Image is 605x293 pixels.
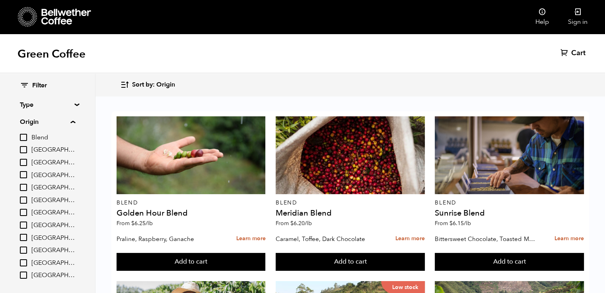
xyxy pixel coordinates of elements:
[276,253,425,271] button: Add to cart
[131,220,153,227] bdi: 6.25
[276,220,312,227] span: From
[305,220,312,227] span: /lb
[290,220,294,227] span: $
[290,220,312,227] bdi: 6.20
[117,233,218,245] p: Praline, Raspberry, Ganache
[31,208,75,217] span: [GEOGRAPHIC_DATA]
[276,209,425,217] h4: Meridian Blend
[395,230,425,247] a: Learn more
[554,230,584,247] a: Learn more
[20,146,27,153] input: [GEOGRAPHIC_DATA]
[31,196,75,205] span: [GEOGRAPHIC_DATA]
[20,259,27,266] input: [GEOGRAPHIC_DATA]
[560,48,587,58] a: Cart
[32,81,47,90] span: Filter
[31,271,75,280] span: [GEOGRAPHIC_DATA]
[132,81,175,89] span: Sort by: Origin
[20,272,27,279] input: [GEOGRAPHIC_DATA]
[31,183,75,192] span: [GEOGRAPHIC_DATA]
[20,171,27,178] input: [GEOGRAPHIC_DATA]
[435,220,471,227] span: From
[31,221,75,230] span: [GEOGRAPHIC_DATA]
[20,209,27,216] input: [GEOGRAPHIC_DATA]
[31,259,75,268] span: [GEOGRAPHIC_DATA]
[31,158,75,167] span: [GEOGRAPHIC_DATA]
[31,133,75,142] span: Blend
[31,171,75,180] span: [GEOGRAPHIC_DATA]
[435,253,584,271] button: Add to cart
[20,100,75,110] summary: Type
[20,234,27,241] input: [GEOGRAPHIC_DATA]
[117,209,266,217] h4: Golden Hour Blend
[20,222,27,229] input: [GEOGRAPHIC_DATA]
[435,209,584,217] h4: Sunrise Blend
[236,230,265,247] a: Learn more
[276,200,425,206] p: Blend
[31,234,75,243] span: [GEOGRAPHIC_DATA]
[31,146,75,154] span: [GEOGRAPHIC_DATA]
[464,220,471,227] span: /lb
[131,220,134,227] span: $
[117,220,153,227] span: From
[449,220,471,227] bdi: 6.15
[117,200,266,206] p: Blend
[20,159,27,166] input: [GEOGRAPHIC_DATA]
[20,247,27,254] input: [GEOGRAPHIC_DATA]
[31,246,75,255] span: [GEOGRAPHIC_DATA]
[18,47,86,61] h1: Green Coffee
[20,184,27,191] input: [GEOGRAPHIC_DATA]
[571,48,586,58] span: Cart
[20,117,75,127] summary: Origin
[120,75,175,94] button: Sort by: Origin
[276,233,377,245] p: Caramel, Toffee, Dark Chocolate
[117,253,266,271] button: Add to cart
[20,197,27,204] input: [GEOGRAPHIC_DATA]
[435,200,584,206] p: Blend
[435,233,536,245] p: Bittersweet Chocolate, Toasted Marshmallow, Candied Orange, Praline
[146,220,153,227] span: /lb
[449,220,453,227] span: $
[20,134,27,141] input: Blend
